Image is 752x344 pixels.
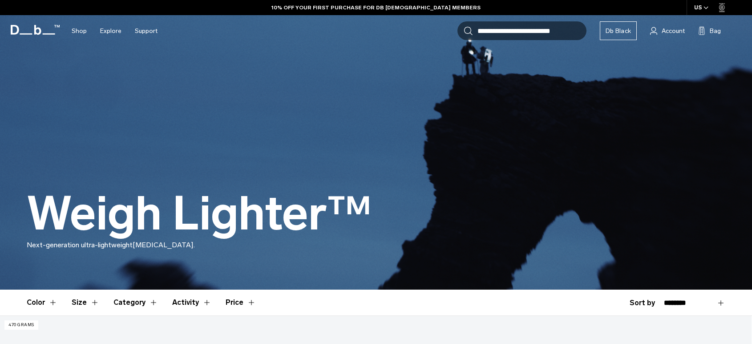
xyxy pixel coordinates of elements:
[27,241,133,249] span: Next-generation ultra-lightweight
[226,290,256,315] button: Toggle Price
[65,15,164,47] nav: Main Navigation
[72,15,87,47] a: Shop
[72,290,99,315] button: Toggle Filter
[662,26,685,36] span: Account
[135,15,158,47] a: Support
[27,290,57,315] button: Toggle Filter
[710,26,721,36] span: Bag
[133,241,195,249] span: [MEDICAL_DATA].
[698,25,721,36] button: Bag
[113,290,158,315] button: Toggle Filter
[27,188,372,240] h1: Weigh Lighter™
[100,15,121,47] a: Explore
[4,320,38,330] p: 470 grams
[650,25,685,36] a: Account
[600,21,637,40] a: Db Black
[271,4,481,12] a: 10% OFF YOUR FIRST PURCHASE FOR DB [DEMOGRAPHIC_DATA] MEMBERS
[172,290,211,315] button: Toggle Filter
